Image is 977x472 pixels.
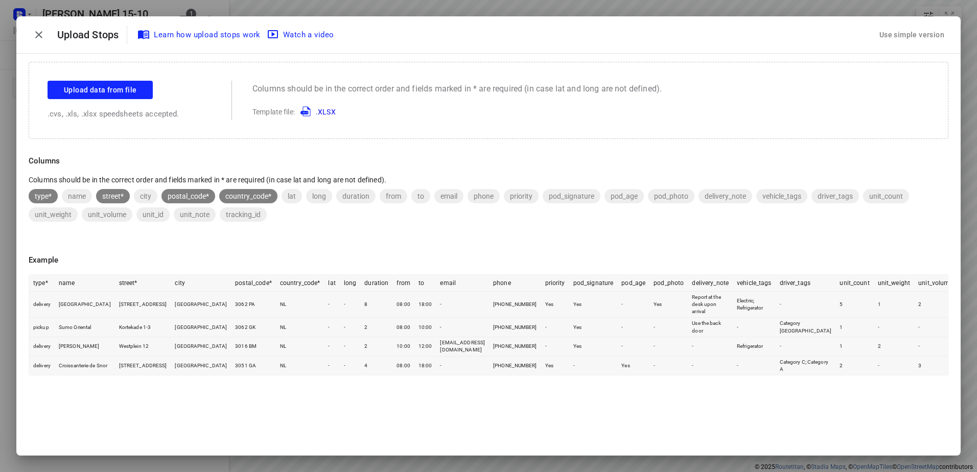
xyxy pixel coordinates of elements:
td: - [324,356,339,375]
td: delivery [29,337,55,357]
td: 08:00 [392,291,414,318]
td: - [569,356,618,375]
th: street* [115,275,171,292]
td: delivery [29,291,55,318]
td: [GEOGRAPHIC_DATA] [171,291,231,318]
img: XLSX [300,105,313,117]
td: [PHONE_NUMBER] [489,356,541,375]
td: - [340,291,361,318]
td: [PHONE_NUMBER] [489,291,541,318]
td: 2 [874,337,914,357]
td: [PHONE_NUMBER] [489,337,541,357]
button: Watch a video [265,26,338,44]
span: from [380,192,407,200]
th: postal_code* [231,275,276,292]
td: 10:00 [392,337,414,357]
td: - [541,337,569,357]
span: driver_tags [811,192,859,200]
td: 2 [914,291,957,318]
span: pod_photo [648,192,694,200]
td: Westplein 12 [115,337,171,357]
td: - [340,337,361,357]
td: 3051 GA [231,356,276,375]
th: lat [324,275,339,292]
td: - [617,318,649,337]
td: 3062 PA [231,291,276,318]
td: Yes [541,356,569,375]
td: Category [GEOGRAPHIC_DATA] [776,318,836,337]
td: [GEOGRAPHIC_DATA] [171,356,231,375]
p: Template file: [252,105,662,117]
th: pod_age [617,275,649,292]
td: - [733,318,776,337]
td: NL [276,356,324,375]
span: name [62,192,92,200]
th: pod_photo [649,275,688,292]
span: priority [504,192,539,200]
th: unit_count [835,275,873,292]
p: Upload Stops [57,27,127,42]
td: [STREET_ADDRESS] [115,291,171,318]
p: Columns should be in the correct order and fields marked in * are required (in case lat and long ... [252,83,662,95]
td: - [617,337,649,357]
span: unit_count [863,192,909,200]
td: 3016 BM [231,337,276,357]
button: Use simple version [875,26,948,44]
td: [GEOGRAPHIC_DATA] [171,318,231,337]
th: unit_weight [874,275,914,292]
td: - [649,337,688,357]
td: - [436,291,489,318]
div: Use simple version [877,27,946,43]
td: 10:00 [414,318,436,337]
td: Kortekade 1-3 [115,318,171,337]
td: - [914,337,957,357]
td: [PERSON_NAME] [55,337,115,357]
td: 08:00 [392,356,414,375]
span: Learn how upload stops work [139,28,261,41]
td: - [324,291,339,318]
td: - [436,318,489,337]
td: - [688,337,733,357]
td: Electric; Refrigerator [733,291,776,318]
span: city [134,192,157,200]
button: Upload data from file [48,81,153,99]
td: - [874,356,914,375]
td: Sumo Oriental [55,318,115,337]
a: Learn how upload stops work [135,26,265,44]
th: delivery_note [688,275,733,292]
td: - [340,356,361,375]
td: NL [276,291,324,318]
td: [STREET_ADDRESS] [115,356,171,375]
th: driver_tags [776,275,836,292]
td: 1 [835,337,873,357]
th: duration [360,275,392,292]
td: - [436,356,489,375]
td: Category C; Category A [776,356,836,375]
th: city [171,275,231,292]
span: country_code* [219,192,277,200]
td: 08:00 [392,318,414,337]
td: - [541,318,569,337]
td: - [776,291,836,318]
span: unit_id [136,210,170,219]
td: 18:00 [414,291,436,318]
td: - [874,318,914,337]
p: Columns should be in the correct order and fields marked in * are required (in case lat and long ... [29,175,948,185]
span: delivery_note [699,192,752,200]
th: to [414,275,436,292]
td: Croissanterie de Snor [55,356,115,375]
td: 2 [360,337,392,357]
span: lat [282,192,302,200]
td: Refrigerator [733,337,776,357]
td: [EMAIL_ADDRESS][DOMAIN_NAME] [436,337,489,357]
td: delivery [29,356,55,375]
td: Yes [569,337,618,357]
span: duration [336,192,376,200]
td: 3062 GK [231,318,276,337]
th: priority [541,275,569,292]
span: unit_volume [82,210,132,219]
td: [GEOGRAPHIC_DATA] [171,337,231,357]
td: Yes [649,291,688,318]
span: unit_weight [29,210,78,219]
th: email [436,275,489,292]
